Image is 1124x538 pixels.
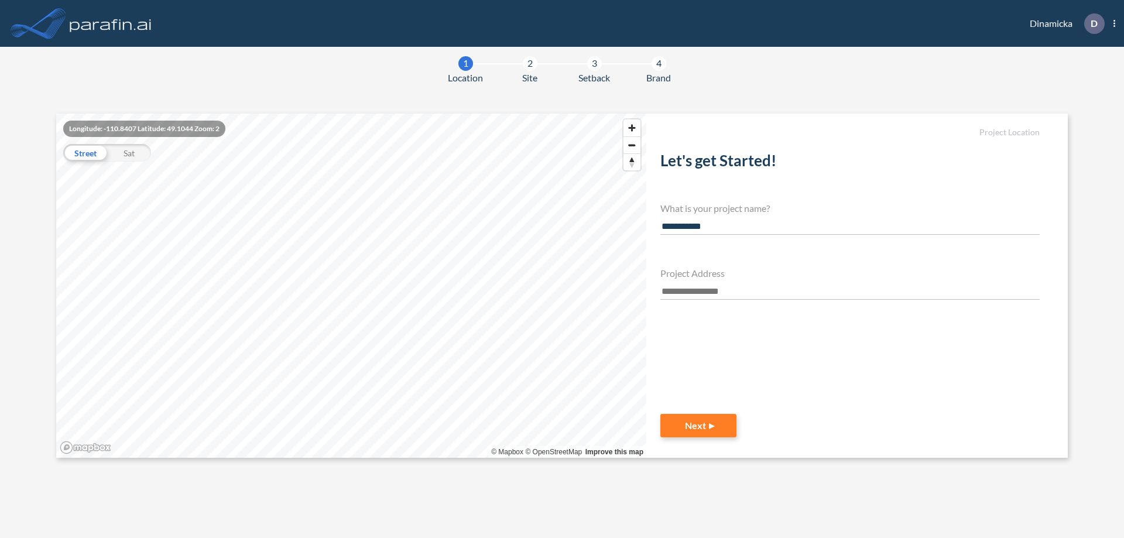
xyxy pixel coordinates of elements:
span: Reset bearing to north [623,154,640,170]
div: 1 [458,56,473,71]
div: Street [63,144,107,162]
a: Mapbox homepage [60,441,111,454]
div: Longitude: -110.8407 Latitude: 49.1044 Zoom: 2 [63,121,225,137]
h2: Let's get Started! [660,152,1040,174]
p: D [1091,18,1098,29]
a: Mapbox [491,448,523,456]
h5: Project Location [660,128,1040,138]
span: Setback [578,71,610,85]
img: logo [67,12,154,35]
h4: What is your project name? [660,203,1040,214]
div: 2 [523,56,537,71]
a: OpenStreetMap [525,448,582,456]
div: Sat [107,144,151,162]
button: Zoom in [623,119,640,136]
button: Next [660,414,736,437]
span: Site [522,71,537,85]
h4: Project Address [660,268,1040,279]
div: Dinamicka [1012,13,1115,34]
button: Zoom out [623,136,640,153]
button: Reset bearing to north [623,153,640,170]
div: 4 [652,56,666,71]
a: Improve this map [585,448,643,456]
div: 3 [587,56,602,71]
span: Zoom out [623,137,640,153]
span: Location [448,71,483,85]
span: Brand [646,71,671,85]
canvas: Map [56,114,646,458]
